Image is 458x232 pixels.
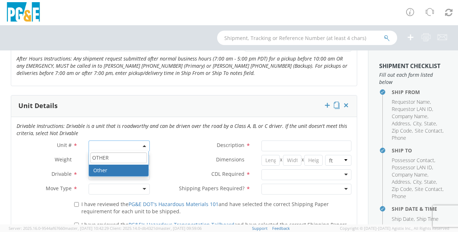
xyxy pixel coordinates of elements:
li: , [415,127,444,134]
span: Ship Date [392,215,414,222]
span: Description [217,142,244,148]
input: Height [304,155,323,166]
input: Width [283,155,301,166]
i: After Hours Instructions: Any shipment request submitted after normal business hours (7:00 am - 5... [17,55,347,76]
h4: Ship To [392,148,447,153]
li: Other [89,165,148,176]
span: Dimensions [216,156,244,163]
span: master, [DATE] 09:59:06 [158,226,202,231]
li: , [424,120,437,127]
li: , [392,98,431,106]
li: , [424,178,437,186]
li: , [392,178,411,186]
span: Unit # [57,142,72,148]
span: Phone [392,193,406,200]
span: Zip Code [392,127,412,134]
li: , [392,215,415,223]
span: I have reviewed the and have selected the correct Shipping Paper requirement for each unit to be ... [81,201,329,215]
li: , [392,171,428,178]
span: Copyright © [DATE]-[DATE] Agistix Inc., All Rights Reserved [340,226,449,231]
li: , [392,106,433,113]
li: , [392,127,413,134]
span: Zip Code [392,186,412,192]
a: PG&E DOT's Hazardous Materials 101 [129,201,219,208]
span: Company Name [392,171,427,178]
img: pge-logo-06675f144f4cfa6a6814.png [5,2,41,23]
span: Company Name [392,113,427,120]
span: State [424,178,436,185]
i: Drivable Instructions: Drivable is a unit that is roadworthy and can be driven over the road by a... [17,122,347,137]
h4: Ship Date & Time [392,206,447,211]
input: I have reviewed thePG&E's Hazardous Transportation Tailboardand have selected the correct Shippin... [74,223,79,227]
span: Drivable [51,170,72,177]
li: , [392,113,428,120]
span: Address [392,120,410,127]
span: CDL Required [211,170,244,177]
li: , [392,164,433,171]
li: , [415,186,444,193]
span: Weight [55,156,72,163]
span: Client: 2025.14.0-db4321d [110,226,202,231]
a: Support [252,226,268,231]
li: , [392,120,411,127]
span: X [301,155,305,166]
li: , [392,157,435,164]
span: Server: 2025.16.0-9544af67660 [9,226,109,231]
span: Address [392,178,410,185]
span: Fill out each form listed below [379,71,447,86]
span: Site Contact [415,186,443,192]
li: , [413,178,422,186]
li: , [392,186,413,193]
span: Possessor Contact [392,157,434,164]
li: , [413,120,422,127]
span: Site Contact [415,127,443,134]
input: Length [261,155,280,166]
span: Shipping Papers Required? [179,185,244,192]
strong: Shipment Checklist [379,62,440,70]
span: X [280,155,283,166]
span: master, [DATE] 10:42:29 [65,226,109,231]
input: I have reviewed thePG&E DOT's Hazardous Materials 101and have selected the correct Shipping Paper... [74,202,79,207]
span: Ship Time [417,215,439,222]
span: Phone [392,134,406,141]
span: Possessor LAN ID [392,164,432,171]
input: Shipment, Tracking or Reference Number (at least 4 chars) [217,31,397,45]
span: City [413,120,421,127]
span: Move Type [46,185,72,192]
span: State [424,120,436,127]
span: City [413,178,421,185]
h3: Unit Details [18,102,58,110]
h4: Ship From [392,89,447,95]
span: Requestor LAN ID [392,106,432,112]
span: Requestor Name [392,98,430,105]
a: PG&E's Hazardous Transportation Tailboard [129,221,234,228]
a: Feedback [272,226,290,231]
